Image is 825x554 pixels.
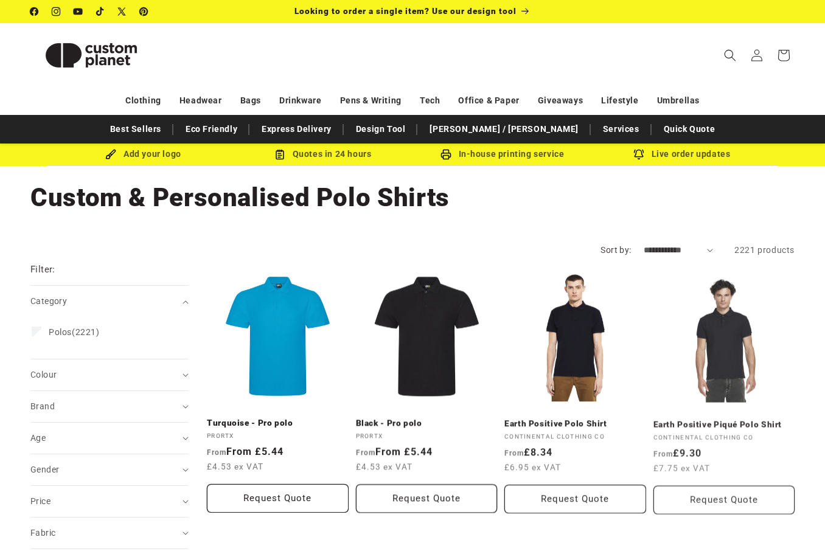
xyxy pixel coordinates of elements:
[600,245,631,255] label: Sort by:
[30,486,189,517] summary: Price
[274,149,285,160] img: Order Updates Icon
[49,327,72,337] span: Polos
[30,391,189,422] summary: Brand (0 selected)
[30,423,189,454] summary: Age (0 selected)
[30,528,55,538] span: Fabric
[104,119,167,140] a: Best Sellers
[420,90,440,111] a: Tech
[717,42,743,69] summary: Search
[30,496,50,506] span: Price
[412,147,592,162] div: In-house printing service
[504,418,646,429] a: Earth Positive Polo Shirt
[26,23,157,87] a: Custom Planet
[30,181,795,214] h1: Custom & Personalised Polo Shirts
[30,28,152,83] img: Custom Planet
[340,90,402,111] a: Pens & Writing
[294,6,517,16] span: Looking to order a single item? Use our design tool
[601,90,638,111] a: Lifestyle
[423,119,584,140] a: [PERSON_NAME] / [PERSON_NAME]
[356,484,498,513] button: Request Quote
[30,359,189,390] summary: Colour (0 selected)
[49,327,100,338] span: (2221)
[30,518,189,549] summary: Fabric (0 selected)
[207,418,349,429] a: Turquoise - Pro polo
[538,90,583,111] a: Giveaways
[256,119,338,140] a: Express Delivery
[105,149,116,160] img: Brush Icon
[597,119,646,140] a: Services
[179,90,222,111] a: Headwear
[279,90,321,111] a: Drinkware
[350,119,412,140] a: Design Tool
[657,90,700,111] a: Umbrellas
[30,454,189,485] summary: Gender (0 selected)
[440,149,451,160] img: In-house printing
[658,119,722,140] a: Quick Quote
[653,484,795,513] button: Request Quote
[30,263,55,277] h2: Filter:
[504,484,646,513] button: Request Quote
[30,433,46,443] span: Age
[30,286,189,317] summary: Category (0 selected)
[633,149,644,160] img: Order updates
[734,245,795,255] span: 2221 products
[30,465,59,474] span: Gender
[240,90,261,111] a: Bags
[54,147,233,162] div: Add your logo
[356,418,498,429] a: Black - Pro polo
[30,296,67,306] span: Category
[233,147,412,162] div: Quotes in 24 hours
[30,370,57,379] span: Colour
[125,90,161,111] a: Clothing
[592,147,771,162] div: Live order updates
[653,418,795,429] a: Earth Positive Piqué Polo Shirt
[458,90,519,111] a: Office & Paper
[179,119,243,140] a: Eco Friendly
[30,401,55,411] span: Brand
[207,484,349,513] button: Request Quote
